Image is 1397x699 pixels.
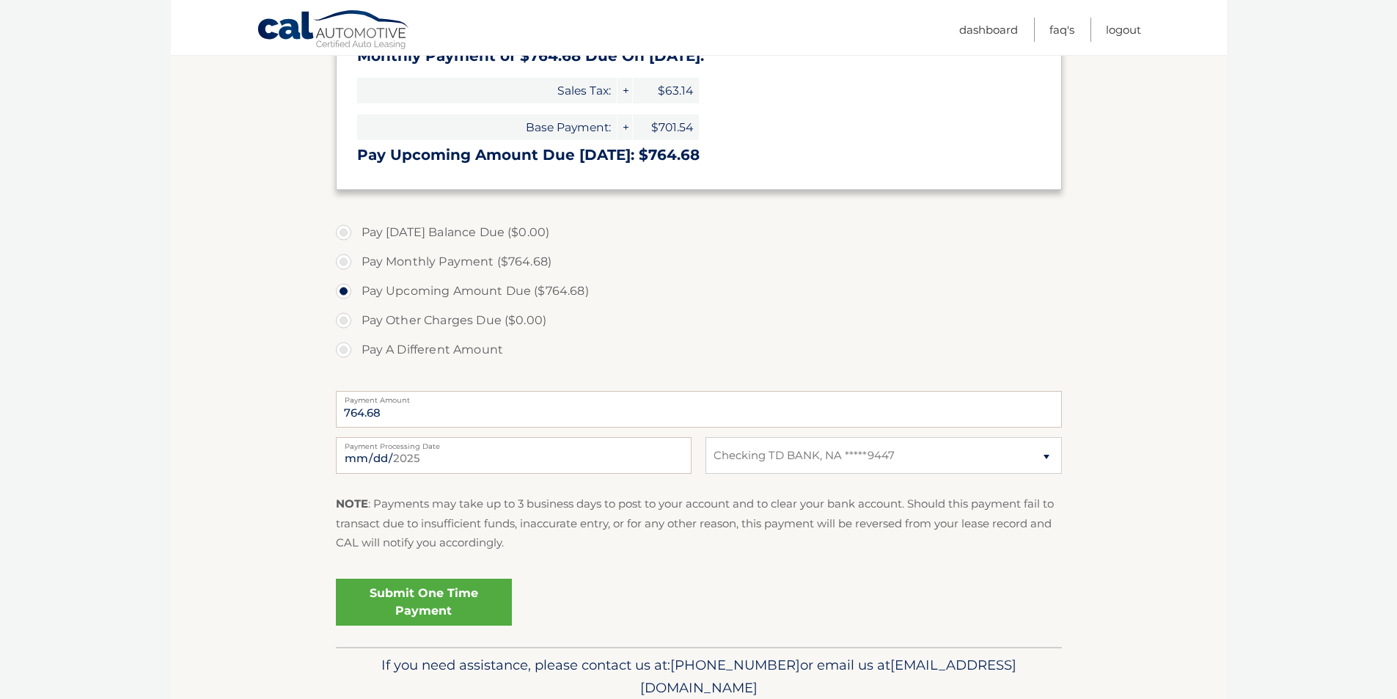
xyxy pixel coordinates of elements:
span: + [617,114,632,140]
label: Pay [DATE] Balance Due ($0.00) [336,218,1062,247]
a: Dashboard [959,18,1018,42]
label: Pay Other Charges Due ($0.00) [336,306,1062,335]
label: Pay Monthly Payment ($764.68) [336,247,1062,277]
span: Base Payment: [357,114,617,140]
span: + [617,78,632,103]
input: Payment Date [336,437,692,474]
span: $701.54 [633,114,699,140]
label: Payment Processing Date [336,437,692,449]
span: [PHONE_NUMBER] [670,656,800,673]
label: Payment Amount [336,391,1062,403]
span: Sales Tax: [357,78,617,103]
label: Pay Upcoming Amount Due ($764.68) [336,277,1062,306]
h3: Monthly Payment of $764.68 Due On [DATE]: [357,47,1041,65]
a: Logout [1106,18,1141,42]
a: Cal Automotive [257,10,411,52]
span: $63.14 [633,78,699,103]
a: Submit One Time Payment [336,579,512,626]
a: FAQ's [1049,18,1074,42]
strong: NOTE [336,497,368,510]
p: : Payments may take up to 3 business days to post to your account and to clear your bank account.... [336,494,1062,552]
label: Pay A Different Amount [336,335,1062,365]
input: Payment Amount [336,391,1062,428]
h3: Pay Upcoming Amount Due [DATE]: $764.68 [357,146,1041,164]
